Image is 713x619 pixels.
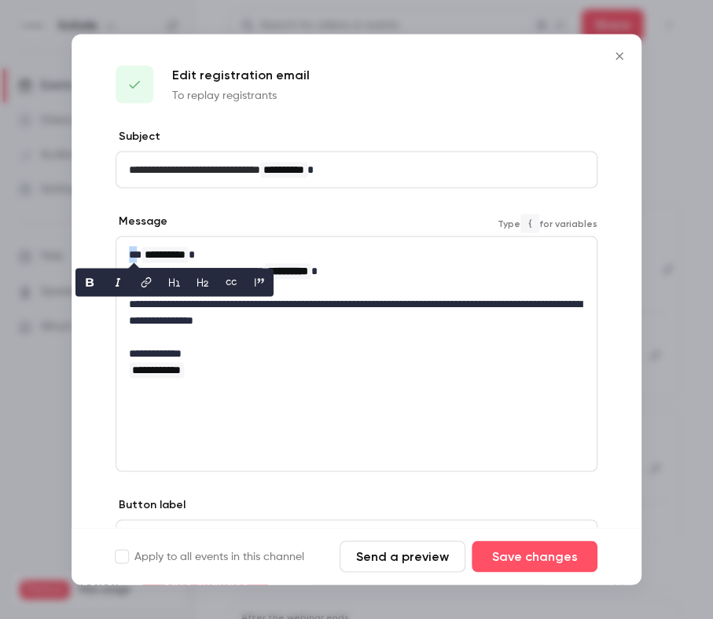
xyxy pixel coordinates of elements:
[172,66,310,85] p: Edit registration email
[116,214,167,229] label: Message
[520,214,539,233] code: {
[116,549,304,565] label: Apply to all events in this channel
[340,541,465,573] button: Send a preview
[520,497,539,516] code: {
[105,269,130,295] button: italic
[116,497,186,513] label: Button label
[498,214,597,233] span: Type for variables
[472,541,597,573] button: Save changes
[604,41,635,72] button: Close
[172,88,310,104] p: To replay registrants
[247,269,272,295] button: blockquote
[116,129,160,145] label: Subject
[520,129,539,148] code: {
[116,152,597,188] div: editor
[116,521,597,556] div: editor
[77,269,102,295] button: bold
[134,269,159,295] button: link
[116,237,597,388] div: editor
